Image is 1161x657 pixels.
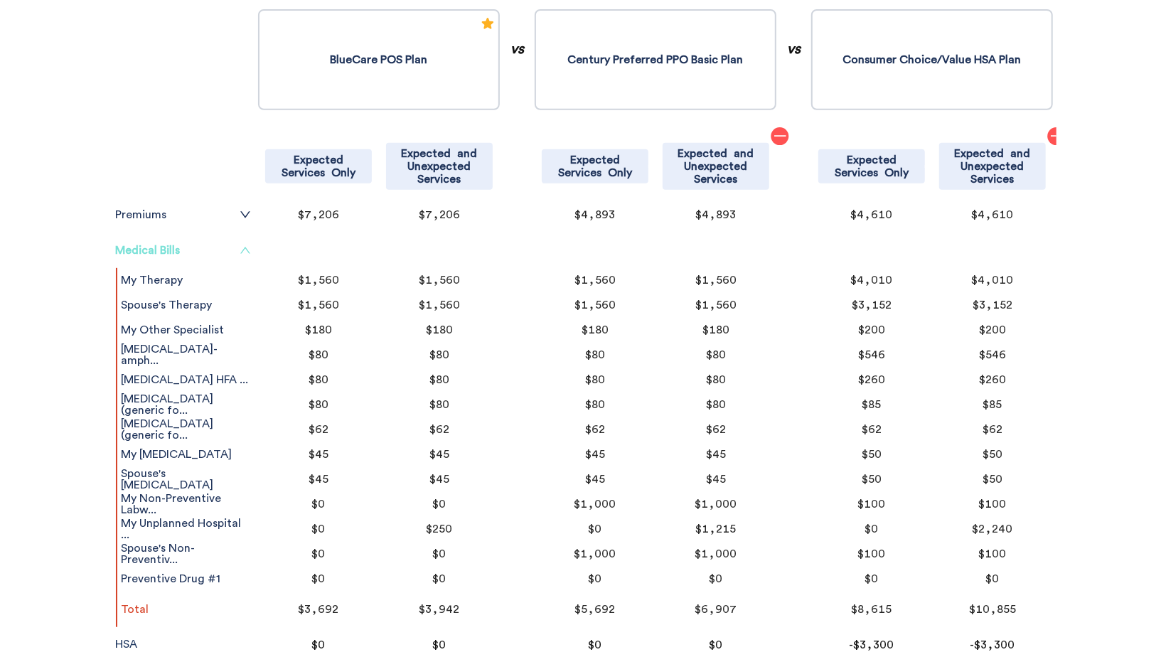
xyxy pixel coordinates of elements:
[549,324,641,336] p: $180
[670,209,762,220] p: $4,893
[825,374,918,385] p: $260
[272,548,365,560] p: $0
[272,274,365,286] p: $1,560
[121,543,251,565] span: Spouse's Non-Preventiv...
[269,154,368,179] p: Expected Services Only
[481,14,495,38] div: Recommended
[825,449,918,460] p: $50
[670,523,762,535] p: $1,215
[272,639,365,651] p: $0
[393,604,486,615] p: $3,942
[272,399,365,410] p: $80
[946,324,1039,336] p: $200
[549,523,641,535] p: $0
[115,245,251,256] a: Medical Bills
[121,449,251,460] p: My [MEDICAL_DATA]
[272,349,365,360] p: $80
[393,349,486,360] p: $80
[825,639,918,651] p: -$3,300
[823,154,921,179] p: Expected Services Only
[943,147,1042,186] p: Expected and Unexpected Services
[272,299,365,311] p: $1,560
[670,274,762,286] p: $1,560
[121,493,251,516] span: My Non-Preventive Labw...
[393,639,486,651] p: $0
[549,548,641,560] p: $1,000
[825,349,918,360] p: $546
[825,573,918,584] p: $0
[272,474,365,485] p: $45
[549,374,641,385] p: $80
[825,424,918,435] p: $62
[272,209,365,220] p: $7,206
[331,53,428,67] p: BlueCare POS Plan
[670,604,762,615] p: $6,907
[667,147,765,186] p: Expected and Unexpected Services
[240,245,251,256] span: up
[272,573,365,584] p: $0
[393,209,486,220] p: $7,206
[272,374,365,385] p: $80
[946,498,1039,510] p: $100
[825,548,918,560] p: $100
[272,523,365,535] p: $0
[121,343,251,366] span: [MEDICAL_DATA]-amph...
[670,299,762,311] p: $1,560
[773,129,787,143] span: minus
[393,548,486,560] p: $0
[121,418,251,441] span: [MEDICAL_DATA] (generic fo...
[946,639,1039,651] p: -$3,300
[946,523,1039,535] p: $2,240
[549,399,641,410] p: $80
[549,209,641,220] p: $4,893
[825,299,918,311] p: $3,152
[393,299,486,311] p: $1,560
[670,324,762,336] p: $180
[946,399,1039,410] p: $85
[946,374,1039,385] p: $260
[549,604,641,615] p: $5,692
[393,498,486,510] p: $0
[946,449,1039,460] p: $50
[946,209,1039,220] p: $4,610
[670,573,762,584] p: $0
[549,424,641,435] p: $62
[549,498,641,510] p: $1,000
[240,209,251,220] span: down
[946,349,1039,360] p: $546
[670,399,762,410] p: $80
[670,449,762,460] p: $45
[946,573,1039,584] p: $0
[549,573,641,584] p: $0
[549,474,641,485] p: $45
[272,498,365,510] p: $0
[670,374,762,385] p: $80
[393,399,486,410] p: $80
[121,393,251,416] span: [MEDICAL_DATA] (generic fo...
[121,324,251,336] p: My Other Specialist
[670,424,762,435] p: $62
[825,523,918,535] p: $0
[272,324,365,336] p: $180
[115,209,251,220] a: Premiums
[393,274,486,286] p: $1,560
[549,349,641,360] p: $80
[825,209,918,220] p: $4,610
[390,147,488,186] p: Expected and Unexpected Services
[825,474,918,485] p: $50
[393,573,486,584] p: $0
[393,449,486,460] p: $45
[393,474,486,485] p: $45
[121,518,251,540] span: My Unplanned Hospital ...
[121,604,251,615] p: Total
[393,374,486,385] p: $80
[946,424,1039,435] p: $62
[1049,129,1064,143] span: minus
[549,639,641,651] p: $0
[121,468,251,491] p: Spouse's [MEDICAL_DATA]
[546,154,644,179] p: Expected Services Only
[549,274,641,286] p: $1,560
[946,604,1039,615] p: $10,855
[272,604,365,615] p: $3,692
[825,498,918,510] p: $100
